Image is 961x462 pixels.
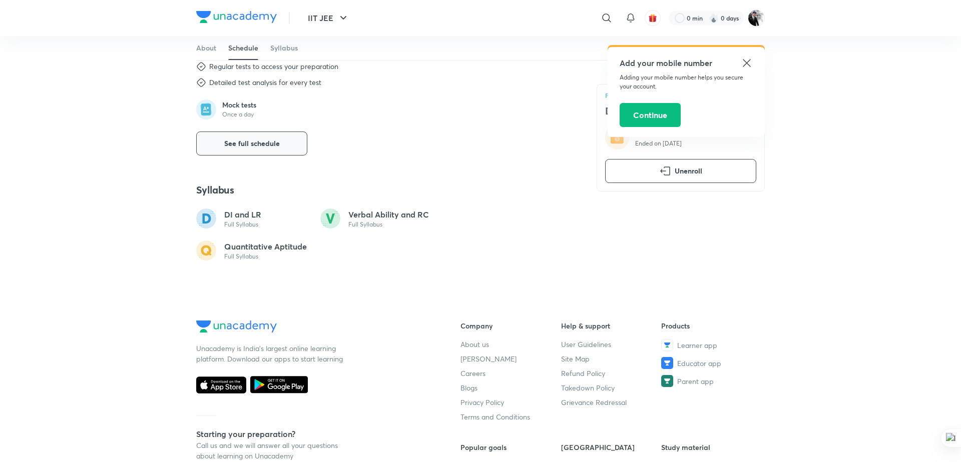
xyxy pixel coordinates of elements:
[561,368,662,378] a: Refund Policy
[620,57,753,69] h5: Add your mobile number
[348,208,429,220] p: Verbal Ability and RC
[222,110,256,118] p: Once a day
[661,375,673,387] img: Parent app
[460,368,561,378] a: Careers
[661,442,762,452] h6: Study material
[460,339,561,349] a: About us
[561,442,662,452] h6: [GEOGRAPHIC_DATA]
[460,382,561,393] a: Blogs
[661,357,673,369] img: Educator app
[677,340,717,350] span: Learner app
[677,358,721,368] span: Educator app
[196,320,428,335] a: Company Logo
[561,339,662,349] a: User Guidelines
[605,104,756,117] h4: DEMO TEST
[302,8,355,28] button: IIT JEE
[661,375,762,387] a: Parent app
[209,61,338,71] div: Regular tests to access your preparation
[605,159,756,183] button: Unenroll
[196,36,216,60] a: About
[605,92,756,98] p: FULL SYLLABUS TEST
[224,138,280,148] span: See full schedule
[561,397,662,407] a: Grievance Redressal
[348,220,429,228] p: Full Syllabus
[561,382,662,393] a: Takedown Policy
[460,411,561,422] a: Terms and Conditions
[228,36,258,60] a: Schedule
[224,240,307,252] p: Quantitative Aptitude
[224,252,307,260] p: Full Syllabus
[270,36,298,60] a: Syllabus
[209,77,321,87] div: Detailed test analysis for every test
[460,368,486,378] span: Careers
[561,353,662,364] a: Site Map
[460,320,561,331] h6: Company
[196,320,277,332] img: Company Logo
[675,166,702,176] span: Unenroll
[748,9,765,26] img: Nagesh M
[635,139,682,147] p: Ended on [DATE]
[196,428,428,440] h5: Starting your preparation?
[222,100,256,109] p: Mock tests
[196,343,346,364] p: Unacademy is India’s largest online learning platform. Download our apps to start learning
[648,13,657,22] img: avatar
[460,353,561,364] a: [PERSON_NAME]
[561,320,662,331] h6: Help & support
[196,11,277,23] img: Company Logo
[460,397,561,407] a: Privacy Policy
[645,10,661,26] button: avatar
[661,357,762,369] a: Educator app
[661,339,762,351] a: Learner app
[677,376,714,386] span: Parent app
[196,131,307,155] button: See full schedule
[661,339,673,351] img: Learner app
[224,208,261,220] p: DI and LR
[196,440,346,461] p: Call us and we will answer all your questions about learning on Unacademy
[196,11,277,25] a: Company Logo
[709,13,719,23] img: streak
[460,442,561,452] h6: Popular goals
[620,103,681,127] button: Continue
[661,320,762,331] h6: Products
[620,73,753,91] p: Adding your mobile number helps you secure your account.
[224,220,261,228] p: Full Syllabus
[196,183,573,196] h4: Syllabus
